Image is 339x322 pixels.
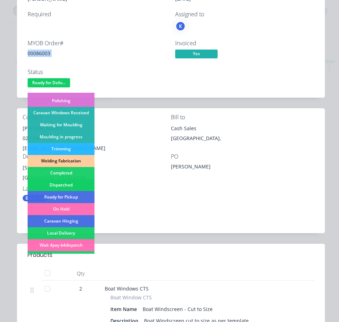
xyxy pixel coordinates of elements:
[23,153,171,160] div: Deliver to
[28,69,167,75] div: Status
[23,173,171,183] div: [GEOGRAPHIC_DATA], 0174
[171,153,319,160] div: PO
[79,285,82,292] span: 2
[28,95,94,107] div: Polishing
[140,304,216,314] div: Boat Windscreen - Cut to Size
[23,163,171,185] div: [STREET_ADDRESS][GEOGRAPHIC_DATA], 0174
[28,213,314,219] div: Notes
[23,185,171,192] div: Labels
[110,294,152,301] span: Boat Window CTS
[28,40,167,47] div: MYOB Order #
[28,251,94,263] div: Local Delivery on Board
[175,40,314,47] div: Invoiced
[23,195,48,201] div: BLUE JOB
[28,50,167,57] div: 00086003
[28,179,94,191] div: Dispatched
[105,285,149,292] span: Boat Windows CTS
[175,21,186,31] button: K
[28,251,52,259] div: Products
[175,50,218,58] span: Yes
[28,239,94,251] div: Wait 4pay b4dispatch
[28,227,94,239] div: Local Delivery
[23,163,171,173] div: [STREET_ADDRESS]
[171,133,319,143] div: [GEOGRAPHIC_DATA],
[59,266,102,281] div: Qty
[171,123,319,133] div: Cash Sales
[28,203,94,215] div: On Hold
[28,107,94,119] div: Caravan Windows Received
[28,191,94,203] div: Ready for Pickup
[28,78,70,89] button: Ready for Deliv...
[28,78,70,87] span: Ready for Deliv...
[28,119,94,131] div: Waiting for Moulding
[28,131,94,143] div: Moulding in progress
[23,123,171,133] div: [PERSON_NAME]
[28,215,94,227] div: Caravan Hinging
[23,123,171,153] div: [PERSON_NAME]022 096 7790[EMAIL_ADDRESS][DOMAIN_NAME]
[28,143,94,155] div: Trimming
[175,11,314,18] div: Assigned to
[28,167,94,179] div: Completed
[23,133,171,143] div: 022 096 7790
[23,143,171,153] div: [EMAIL_ADDRESS][DOMAIN_NAME]
[23,114,171,121] div: Contact
[171,114,319,121] div: Bill to
[171,163,259,173] div: [PERSON_NAME]
[171,123,319,146] div: Cash Sales[GEOGRAPHIC_DATA],
[28,11,167,18] div: Required
[28,155,94,167] div: Welding Fabrication
[110,304,140,314] div: Item Name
